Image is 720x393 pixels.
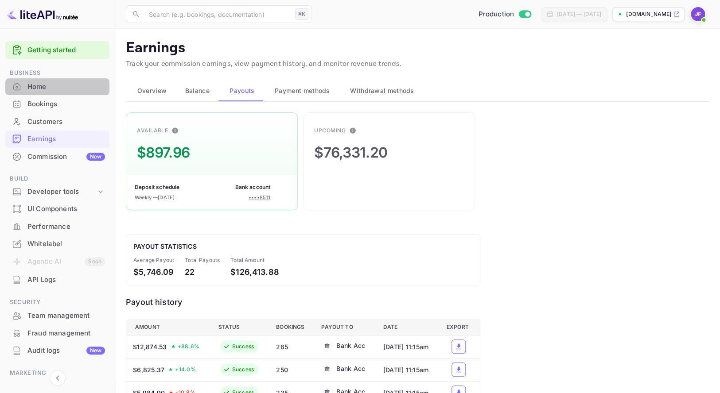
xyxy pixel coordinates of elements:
div: Payout Statistics [133,242,473,251]
div: Team management [27,311,105,321]
div: Average Payout [133,256,174,264]
div: New [86,347,105,354]
div: Weekly — [DATE] [135,194,175,201]
input: Search (e.g. bookings, documentation) [144,5,292,23]
a: Team management [5,307,109,324]
div: Audit logsNew [5,342,109,359]
th: Amount [126,319,211,335]
div: Developer tools [27,187,96,197]
div: Available [137,127,168,135]
div: [DATE] 11:15am [383,365,432,374]
div: 250 [276,365,307,374]
div: Whitelabel [27,239,105,249]
span: + 88.6 % [178,343,200,351]
div: Fraud management [5,325,109,342]
div: [DATE] 11:15am [383,342,432,351]
div: Success [232,366,254,374]
span: Payouts [230,85,254,96]
div: Success [232,343,254,351]
p: Earnings [126,39,709,57]
span: + 14.0 % [175,366,196,374]
a: Home [5,78,109,95]
div: API Logs [5,271,109,289]
div: UI Components [5,200,109,218]
div: Whitelabel [5,235,109,253]
a: Customers [5,113,109,130]
button: Collapse navigation [50,370,66,386]
a: Earnings [5,131,109,147]
div: Deposit schedule [135,183,179,191]
span: Withdrawal methods [350,85,414,96]
div: Total Payouts [185,256,220,264]
span: Balance [185,85,210,96]
div: Earnings [5,131,109,148]
div: Bank Acc [336,364,365,373]
div: Earnings [27,134,105,144]
div: $126,413.88 [230,266,279,278]
div: Customers [5,113,109,131]
div: Promo codes [27,381,105,392]
span: Payment methods [275,85,330,96]
a: Audit logsNew [5,342,109,358]
div: Bank account [235,183,270,191]
div: Audit logs [27,346,105,356]
div: $897.96 [137,142,190,163]
div: Performance [27,222,105,232]
th: Export [440,319,480,335]
div: Bookings [27,99,105,109]
div: Home [27,82,105,92]
div: $6,825.37 [133,365,164,374]
div: Home [5,78,109,96]
span: Build [5,174,109,184]
div: Team management [5,307,109,324]
div: Bank Acc [336,341,365,350]
div: Payout history [126,296,480,308]
div: CommissionNew [5,148,109,166]
div: Switch to Sandbox mode [475,9,534,19]
div: Getting started [5,41,109,59]
div: Total Amount [230,256,279,264]
button: This is the amount of confirmed commission that will be paid to you on the next scheduled deposit [168,123,182,138]
div: scrollable auto tabs example [126,80,709,101]
span: Production [478,9,514,19]
span: Marketing [5,368,109,378]
div: 22 [185,266,220,278]
p: Track your commission earnings, view payment history, and monitor revenue trends. [126,59,709,69]
img: Jenny Frimer [691,7,705,21]
th: Date [376,319,440,335]
div: ⌘K [295,8,308,20]
a: CommissionNew [5,148,109,165]
div: New [86,153,105,161]
div: UI Components [27,204,105,214]
a: Bookings [5,96,109,112]
th: Payout to [314,319,376,335]
div: 265 [276,342,307,351]
a: UI Components [5,200,109,217]
div: $5,746.09 [133,266,174,278]
span: Business [5,68,109,78]
span: Security [5,297,109,307]
div: $76,331.20 [314,142,387,163]
a: API Logs [5,271,109,288]
div: Performance [5,218,109,235]
span: Overview [137,85,167,96]
a: Performance [5,218,109,235]
a: Whitelabel [5,235,109,252]
div: Bookings [5,96,109,113]
button: This is the amount of commission earned for bookings that have not been finalized. After guest ch... [346,123,360,138]
div: Customers [27,117,105,127]
div: Developer tools [5,184,109,200]
th: Status [211,319,269,335]
a: Fraud management [5,325,109,341]
div: API Logs [27,275,105,285]
th: Bookings [269,319,314,335]
div: •••• 8511 [249,194,270,201]
div: Fraud management [27,328,105,339]
img: LiteAPI logo [7,7,78,21]
div: Commission [27,152,105,162]
div: [DATE] — [DATE] [557,10,601,18]
a: Getting started [27,45,105,55]
div: Upcoming [314,127,346,135]
p: [DOMAIN_NAME] [626,10,671,18]
div: $12,874.53 [133,342,167,351]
